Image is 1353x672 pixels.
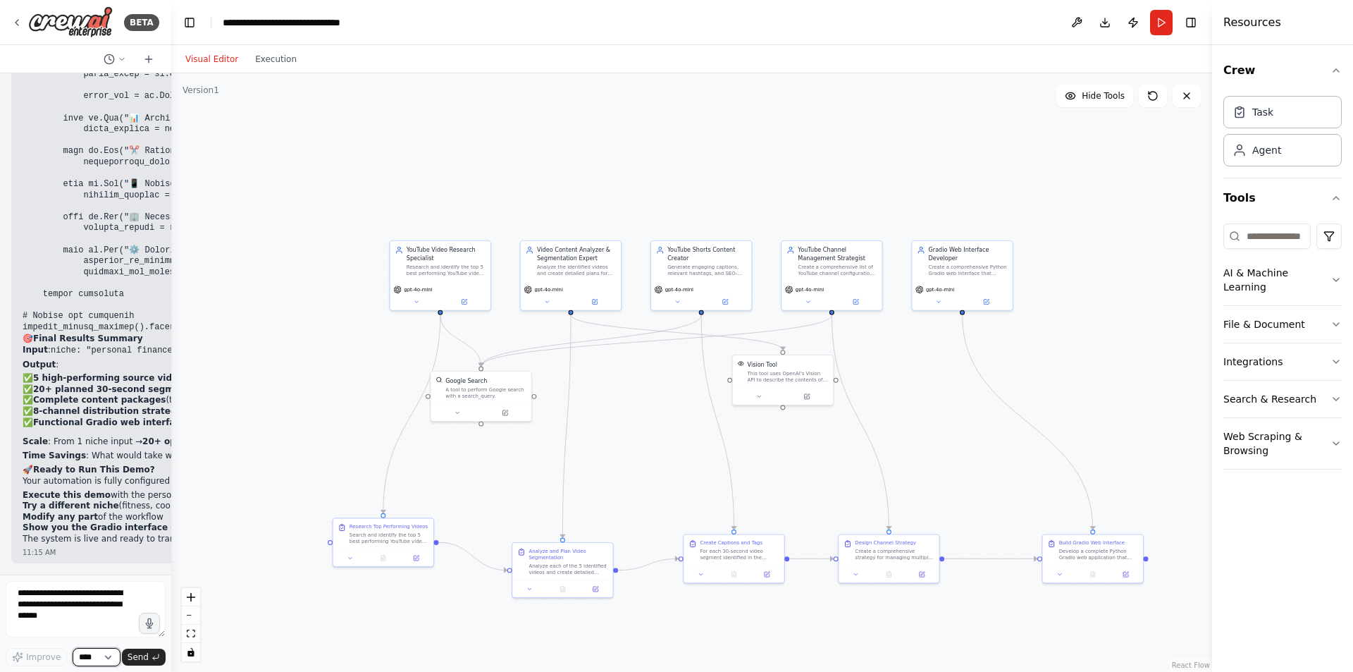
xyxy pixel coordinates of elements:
div: YouTube Shorts Content Creator [667,246,746,262]
img: Logo [28,6,113,38]
p: Your automation is fully configured and ready. Would you like me to: [23,476,495,487]
button: Open in side panel [1112,570,1140,580]
span: Hide Tools [1082,90,1125,102]
strong: Final Results Summary [33,334,143,343]
button: Start a new chat [137,51,160,68]
div: Gradio Web Interface DeveloperCreate a comprehensive Python Gradio web interface that allows user... [911,240,1013,311]
button: Search & Research [1223,381,1342,417]
button: Hide right sidebar [1181,13,1201,32]
button: Execution [247,51,305,68]
div: Research and identify the top 5 best performing YouTube videos in the {niche} that are at least 3... [407,264,486,277]
button: zoom out [182,606,200,625]
img: VisionTool [738,360,744,367]
a: React Flow attribution [1172,661,1210,669]
li: ✅ for managing everything [23,417,495,429]
button: Crew [1223,51,1342,90]
span: gpt-4o-mini [796,286,824,293]
div: Gradio Web Interface Developer [929,246,1008,262]
h2: 🎯 [23,334,495,345]
strong: Functional Gradio web interface [33,417,186,427]
strong: Output [23,360,56,369]
nav: breadcrumb [223,16,381,30]
div: React Flow controls [182,588,200,661]
button: File & Document [1223,306,1342,343]
li: of the workflow [23,512,495,523]
div: Analyze the identified videos and create detailed plans for segmenting each 3+ minute video into ... [537,264,616,277]
g: Edge from 8b2a7bd3-23d3-4d81-8ad3-98bbbf137217 to cb126492-bdfc-4cf0-8615-c0f8eb402ecc [436,315,485,367]
div: Video Content Analyzer & Segmentation ExpertAnalyze the identified videos and create detailed pla... [520,240,622,311]
div: YouTube Channel Management Strategist [798,246,877,262]
g: Edge from 2b61117f-7d84-4cc4-8b86-83819160e898 to cb126492-bdfc-4cf0-8615-c0f8eb402ecc [477,315,705,367]
div: Analyze and Plan Video Segmentation [529,548,607,561]
div: Google Search [445,377,487,385]
div: Research Top Performing VideosSearch and identify the top 5 best performing YouTube videos in the... [332,518,434,567]
button: Open in side panel [581,585,610,594]
strong: 5 high-performing source videos [33,373,189,383]
button: Open in side panel [402,554,431,563]
button: Open in side panel [963,297,1009,307]
div: Create a comprehensive strategy for managing multiple YouTube channels for the {niche} automation... [855,548,934,561]
g: Edge from 9493638a-dbb5-45c0-a6a1-43ea93b1f0cb to dae1353d-d51f-467f-a5b9-3983858c4a07 [958,315,1097,530]
button: Open in side panel [702,297,748,307]
div: Design Channel StrategyCreate a comprehensive strategy for managing multiple YouTube channels for... [838,534,940,583]
strong: Input [23,345,48,355]
div: YouTube Video Research SpecialistResearch and identify the top 5 best performing YouTube videos i... [389,240,491,311]
g: Edge from bcbe6b55-448b-495c-af75-96d6f33e03c3 to 4bb994c6-de6a-4e63-a205-98df50de5c4d [789,555,834,563]
div: This tool uses OpenAI's Vision API to describe the contents of an image. [748,370,829,384]
div: 11:15 AM [23,547,495,558]
span: gpt-4o-mini [534,286,562,293]
strong: 8-channel distribution strategy [33,406,182,416]
button: fit view [182,625,200,643]
p: : [23,360,495,371]
div: Build Gradio Web InterfaceDevelop a complete Python Gradio web application that provides an intui... [1042,534,1144,583]
div: YouTube Channel Management StrategistCreate a comprehensive list of YouTube channel configuration... [781,240,883,311]
div: BETA [124,14,159,31]
div: VisionToolVision ToolThis tool uses OpenAI's Vision API to describe the contents of an image. [732,355,834,405]
div: Create a comprehensive list of YouTube channel configurations and develop a strategic upload sche... [798,264,877,277]
li: ✅ with upload scheduling [23,406,495,417]
div: Vision Tool [748,360,777,369]
div: YouTube Shorts Content CreatorGenerate engaging captions, relevant hashtags, and SEO-optimized ti... [650,240,753,311]
button: No output available [717,570,751,580]
li: ✅ (titles, captions, hashtags) for each [23,395,495,406]
g: Edge from 68284934-67cf-4e12-bb62-c9991a80ad17 to 7c4aa7df-ceab-4273-b85d-ac42dbbd9ce0 [438,538,507,574]
li: in detail [23,523,495,534]
button: AI & Machine Learning [1223,255,1342,305]
div: For each 30-second video segment identified in the segmentation plan, create engaging titles, com... [700,548,779,561]
div: SerplyWebSearchToolGoogle SearchA tool to perform Google search with a search_query. [430,371,532,422]
button: No output available [545,585,580,594]
div: Design Channel Strategy [855,539,916,546]
strong: Scale [23,436,48,446]
strong: Ready to Run This Demo? [33,465,155,475]
h4: Resources [1223,14,1281,31]
g: Edge from d6f6b5cd-af5d-4cee-95f0-67ff5013f293 to 7c4aa7df-ceab-4273-b85d-ac42dbbd9ce0 [559,315,575,538]
button: Visual Editor [177,51,247,68]
div: Task [1252,105,1273,119]
strong: 20+ optimized YouTube Shorts [142,436,288,446]
button: Improve [6,648,67,666]
p: The system is live and ready to transform any niche into a YouTube Shorts empire! 🎬✨ [23,534,495,545]
button: Web Scraping & Browsing [1223,418,1342,469]
strong: Execute this demo [23,490,111,500]
div: Create Captions and Tags [700,539,762,546]
strong: Complete content packages [33,395,166,405]
g: Edge from 67f51129-aae8-4e2e-95b7-f797cfc48ccb to 4bb994c6-de6a-4e63-a205-98df50de5c4d [828,315,894,530]
button: Open in side panel [572,297,617,307]
h2: 🚀 [23,465,495,476]
button: Open in side panel [908,570,936,580]
g: Edge from 8b2a7bd3-23d3-4d81-8ad3-98bbbf137217 to 68284934-67cf-4e12-bb62-c9991a80ad17 [379,315,445,513]
button: Switch to previous chat [98,51,132,68]
div: Generate engaging captions, relevant hashtags, and SEO-optimized titles for each 30-second YouTub... [667,264,746,277]
g: Edge from 2b61117f-7d84-4cc4-8b86-83819160e898 to bcbe6b55-448b-495c-af75-96d6f33e03c3 [697,315,738,530]
div: Agent [1252,143,1281,157]
button: Hide Tools [1056,85,1133,107]
div: YouTube Video Research Specialist [407,246,486,262]
div: Video Content Analyzer & Segmentation Expert [537,246,616,262]
button: Open in side panel [441,297,487,307]
button: Open in side panel [784,391,829,401]
div: A tool to perform Google search with a search_query. [445,386,526,400]
button: Integrations [1223,343,1342,380]
li: ✅ with precise timestamps [23,384,495,396]
div: Tools [1223,218,1342,481]
button: Hide left sidebar [180,13,199,32]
